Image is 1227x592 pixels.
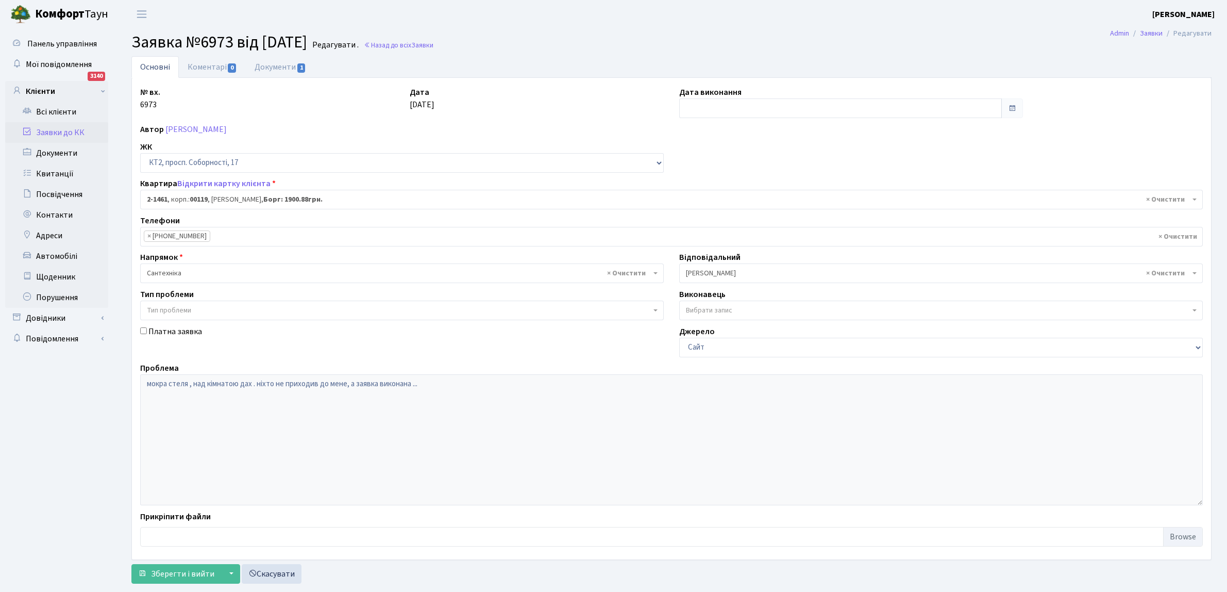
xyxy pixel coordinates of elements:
a: Клієнти [5,81,108,102]
span: Заявки [411,40,433,50]
a: Відкрити картку клієнта [177,178,271,189]
b: 00119 [190,194,208,205]
img: logo.png [10,4,31,25]
span: Вибрати запис [686,305,732,316]
label: Джерело [679,325,715,338]
span: Тип проблеми [147,305,191,316]
a: Документи [5,143,108,163]
a: Заявки [1140,28,1163,39]
label: Прикріпити файли [140,511,211,523]
label: Відповідальний [679,251,741,264]
a: Admin [1110,28,1129,39]
span: 1 [297,63,306,73]
b: Борг: 1900.88грн. [263,194,323,205]
a: Квитанції [5,163,108,184]
a: Заявки до КК [5,122,108,143]
a: Скасувати [242,564,301,584]
label: Виконавець [679,288,726,301]
b: Комфорт [35,6,85,22]
div: 6973 [132,86,402,118]
label: Проблема [140,362,179,374]
span: Видалити всі елементи [1146,268,1185,278]
span: Сантехніка [147,268,651,278]
button: Зберегти і вийти [131,564,221,584]
a: Контакти [5,205,108,225]
b: 2-1461 [147,194,167,205]
label: Телефони [140,215,180,227]
span: Заявка №6973 від [DATE] [131,30,307,54]
a: Всі клієнти [5,102,108,122]
span: <b>2-1461</b>, корп.: <b>00119</b>, Книш Олена Ігорівна, <b>Борг: 1900.88грн.</b> [140,190,1203,209]
span: Тихонов М.М. [686,268,1190,278]
a: Назад до всіхЗаявки [364,40,433,50]
span: Видалити всі елементи [607,268,646,278]
span: Зберегти і вийти [151,568,214,580]
b: [PERSON_NAME] [1152,9,1215,20]
span: × [147,231,151,241]
span: Тихонов М.М. [679,264,1203,283]
a: Автомобілі [5,246,108,267]
span: Сантехніка [140,264,664,283]
span: <b>2-1461</b>, корп.: <b>00119</b>, Книш Олена Ігорівна, <b>Борг: 1900.88грн.</b> [147,194,1190,205]
span: Мої повідомлення [26,59,92,70]
a: Повідомлення [5,328,108,349]
a: Основні [131,56,179,78]
a: Коментарі [179,56,246,78]
span: Видалити всі елементи [1146,194,1185,205]
span: Таун [35,6,108,23]
a: Мої повідомлення3140 [5,54,108,75]
div: [DATE] [402,86,671,118]
nav: breadcrumb [1095,23,1227,44]
label: Платна заявка [148,325,202,338]
label: Автор [140,123,164,136]
label: № вх. [140,86,160,98]
label: Дата [410,86,429,98]
a: Документи [246,56,315,78]
a: Адреси [5,225,108,246]
label: Квартира [140,177,276,190]
a: Щоденник [5,267,108,287]
a: [PERSON_NAME] [1152,8,1215,21]
span: Панель управління [27,38,97,50]
label: Дата виконання [679,86,742,98]
div: 3140 [88,72,105,81]
textarea: мокра стеля , над кімнатою дах . ніхто не приходив до мене, а заявка виконана ... [140,374,1203,505]
a: Довідники [5,308,108,328]
label: Напрямок [140,251,183,264]
a: Порушення [5,287,108,308]
a: [PERSON_NAME] [165,124,227,135]
span: Видалити всі елементи [1158,232,1197,242]
span: 0 [228,63,236,73]
li: Редагувати [1163,28,1212,39]
a: Панель управління [5,34,108,54]
button: Переключити навігацію [129,6,155,23]
label: Тип проблеми [140,288,194,301]
small: Редагувати . [310,40,359,50]
label: ЖК [140,141,152,153]
a: Посвідчення [5,184,108,205]
li: (097) 937-41-73 [144,231,210,242]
